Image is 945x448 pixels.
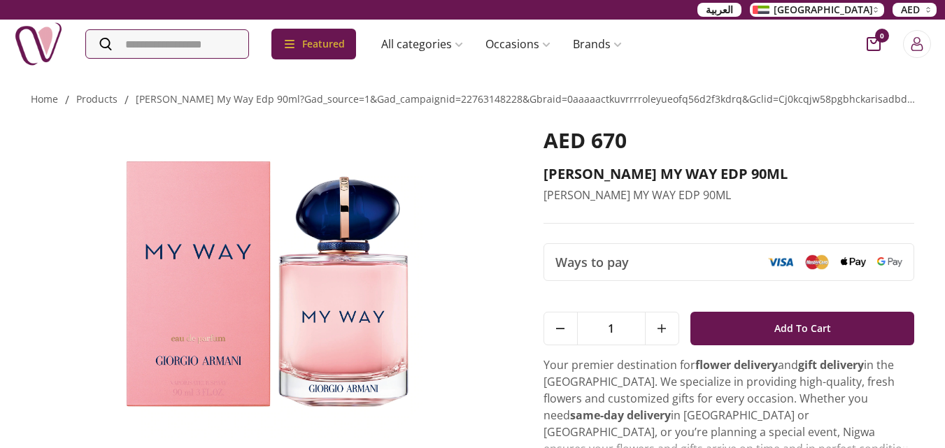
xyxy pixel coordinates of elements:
a: products [76,92,118,106]
span: [GEOGRAPHIC_DATA] [774,3,873,17]
strong: same-day delivery [570,407,671,423]
li: / [65,92,69,108]
span: Ways to pay [555,252,629,272]
img: Google Pay [877,257,902,267]
h2: [PERSON_NAME] MY WAY EDP 90ML [543,164,915,184]
input: Search [86,30,248,58]
img: GIORGIO ARMANI MY WAY EDP 90ML [31,128,504,440]
span: AED [901,3,920,17]
button: AED [893,3,937,17]
button: [GEOGRAPHIC_DATA] [750,3,884,17]
img: Mastercard [804,254,830,269]
strong: flower delivery [695,357,778,373]
img: Arabic_dztd3n.png [753,6,769,14]
div: Featured [271,29,356,59]
button: Login [903,30,931,58]
strong: gift delivery [798,357,864,373]
span: AED 670 [543,126,627,154]
a: Occasions [474,30,562,58]
img: Nigwa-uae-gifts [14,20,63,68]
span: Add To Cart [774,316,831,341]
a: Home [31,92,58,106]
img: Apple Pay [841,257,866,268]
button: cart-button [867,37,881,51]
p: [PERSON_NAME] MY WAY EDP 90ML [543,187,915,203]
li: / [125,92,129,108]
a: Brands [562,30,633,58]
span: 1 [578,312,645,345]
img: Visa [768,257,793,267]
span: 0 [875,29,889,43]
span: العربية [706,3,733,17]
button: Add To Cart [690,312,915,345]
a: All categories [370,30,474,58]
